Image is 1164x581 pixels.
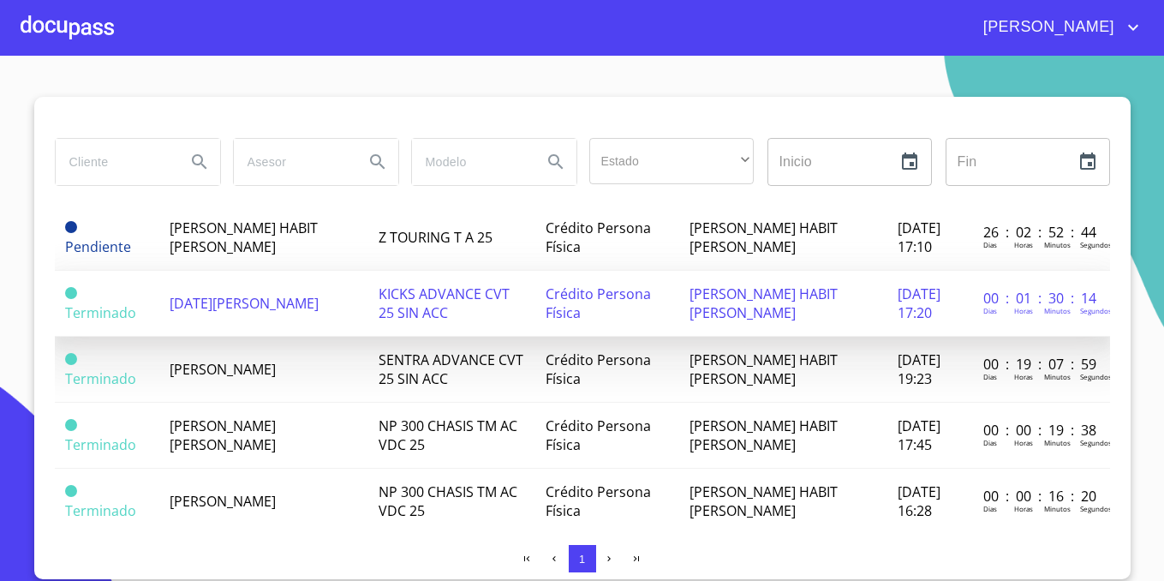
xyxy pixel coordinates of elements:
p: 00 : 00 : 19 : 38 [983,421,1099,440]
p: Segundos [1080,240,1112,249]
span: Terminado [65,435,136,454]
span: [PERSON_NAME] HABIT [PERSON_NAME] [689,482,838,520]
span: Crédito Persona Física [546,416,651,454]
span: [DATE] 17:10 [898,219,940,256]
span: [DATE] 19:23 [898,350,940,388]
p: Segundos [1080,438,1112,447]
span: KICKS ADVANCE CVT 25 SIN ACC [379,285,510,322]
p: Minutos [1044,240,1071,249]
div: ​ [589,138,754,184]
span: NP 300 CHASIS TM AC VDC 25 [379,416,517,454]
span: SENTRA ADVANCE CVT 25 SIN ACC [379,350,523,388]
span: [PERSON_NAME] HABIT [PERSON_NAME] [689,350,838,388]
p: Minutos [1044,306,1071,315]
span: Pendiente [65,237,131,256]
span: [PERSON_NAME] [170,360,276,379]
p: Horas [1014,372,1033,381]
span: NP 300 CHASIS TM AC VDC 25 [379,482,517,520]
span: [PERSON_NAME] HABIT [PERSON_NAME] [689,219,838,256]
p: Dias [983,306,997,315]
span: 1 [579,553,585,566]
p: Horas [1014,240,1033,249]
span: Terminado [65,501,136,520]
button: account of current user [970,14,1143,41]
p: Dias [983,438,997,447]
span: [DATE] 16:28 [898,482,940,520]
p: Horas [1014,504,1033,513]
span: Terminado [65,419,77,431]
p: 26 : 02 : 52 : 44 [983,223,1099,242]
span: Terminado [65,485,77,497]
input: search [56,139,172,185]
p: Minutos [1044,372,1071,381]
p: Segundos [1080,372,1112,381]
p: Segundos [1080,504,1112,513]
p: 00 : 01 : 30 : 14 [983,289,1099,308]
button: Search [179,141,220,183]
p: 00 : 19 : 07 : 59 [983,355,1099,374]
span: [PERSON_NAME] HABIT [PERSON_NAME] [689,416,838,454]
span: Terminado [65,303,136,322]
span: [DATE] 17:45 [898,416,940,454]
span: Terminado [65,353,77,365]
span: [PERSON_NAME] HABIT [PERSON_NAME] [170,219,318,256]
p: Dias [983,372,997,381]
span: Crédito Persona Física [546,219,651,256]
input: search [234,139,350,185]
span: Z TOURING T A 25 [379,228,492,247]
button: Search [535,141,576,183]
span: Crédito Persona Física [546,350,651,388]
p: Minutos [1044,438,1071,447]
button: 1 [569,545,596,572]
span: Crédito Persona Física [546,482,651,520]
p: Horas [1014,306,1033,315]
p: Dias [983,240,997,249]
span: Pendiente [65,221,77,233]
p: Minutos [1044,504,1071,513]
p: Dias [983,504,997,513]
span: [PERSON_NAME] HABIT [PERSON_NAME] [689,285,838,322]
span: Terminado [65,287,77,299]
span: [PERSON_NAME] [170,492,276,511]
span: Crédito Persona Física [546,285,651,322]
p: 00 : 00 : 16 : 20 [983,487,1099,506]
input: search [412,139,528,185]
span: [DATE] 17:20 [898,285,940,322]
span: [DATE][PERSON_NAME] [170,294,319,313]
span: [PERSON_NAME] [PERSON_NAME] [170,416,276,454]
p: Segundos [1080,306,1112,315]
button: Search [357,141,398,183]
span: [PERSON_NAME] [970,14,1123,41]
span: Terminado [65,369,136,388]
p: Horas [1014,438,1033,447]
